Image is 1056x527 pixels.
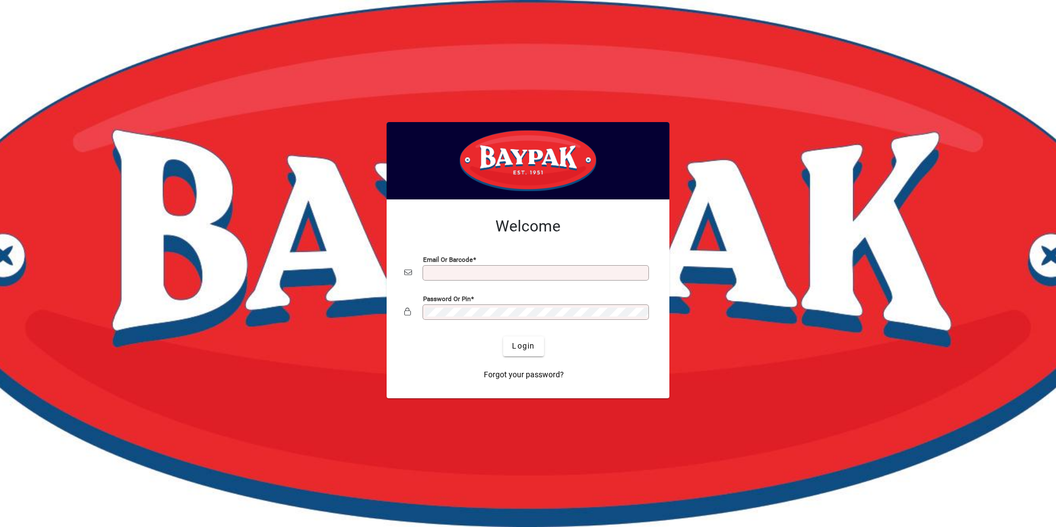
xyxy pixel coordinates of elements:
a: Forgot your password? [479,365,568,385]
h2: Welcome [404,217,652,236]
mat-label: Password or Pin [423,294,471,302]
button: Login [503,336,543,356]
mat-label: Email or Barcode [423,255,473,263]
span: Forgot your password? [484,369,564,381]
span: Login [512,340,535,352]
